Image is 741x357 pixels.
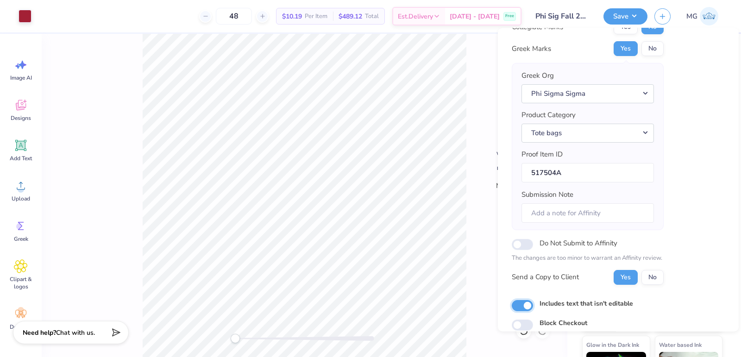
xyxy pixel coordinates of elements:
span: Total [365,12,379,21]
img: Mary Grace [700,7,718,25]
span: MG [686,11,697,22]
input: Add a note for Affinity [521,203,654,223]
button: No [641,269,664,284]
button: No [641,41,664,56]
strong: Need help? [23,328,56,337]
button: No [641,19,664,34]
button: Save [603,8,647,25]
span: $489.12 [339,12,362,21]
button: Yes [614,269,638,284]
input: Untitled Design [528,7,597,25]
span: [DATE] - [DATE] [450,12,500,21]
p: The changes are too minor to warrant an Affinity review. [512,254,664,263]
label: Product Category [521,110,576,120]
label: Block Checkout [540,318,587,327]
input: – – [216,8,252,25]
label: Includes text that isn't editable [540,298,633,308]
button: Phi Sigma Sigma [521,84,654,103]
div: Accessibility label [231,334,240,343]
span: Decorate [10,323,32,331]
div: Send a Copy to Client [512,272,579,282]
label: Proof Item ID [521,149,563,160]
span: Designs [11,114,31,122]
span: Est. Delivery [398,12,433,21]
div: Collegiate Marks [512,21,563,32]
label: Submission Note [521,189,573,200]
label: Do Not Submit to Affinity [540,237,617,249]
span: Water based Ink [659,340,702,350]
button: Tote bags [521,123,654,142]
span: Clipart & logos [6,276,36,290]
span: Add Text [10,155,32,162]
button: Yes [614,41,638,56]
label: Greek Org [521,70,554,81]
span: $10.19 [282,12,302,21]
span: Greek [14,235,28,243]
div: Greek Marks [512,43,551,54]
a: MG [682,7,722,25]
span: Per Item [305,12,327,21]
span: Chat with us. [56,328,95,337]
span: Upload [12,195,30,202]
span: Glow in the Dark Ink [586,340,639,350]
span: Image AI [10,74,32,81]
span: Free [505,13,514,19]
button: Yes [614,19,638,34]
